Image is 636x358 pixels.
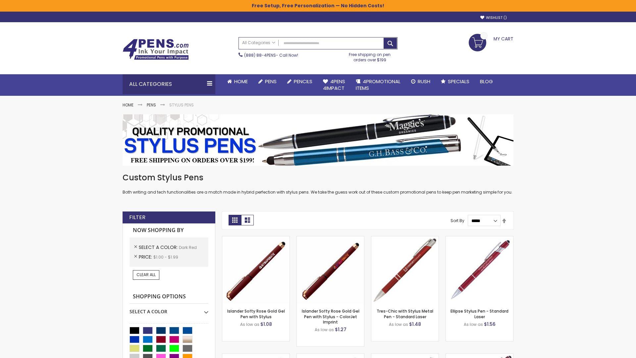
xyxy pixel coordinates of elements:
[139,254,153,260] span: Price
[129,214,145,221] strong: Filter
[409,321,421,328] span: $1.48
[323,78,345,91] span: 4Pens 4impact
[480,78,493,85] span: Blog
[371,236,439,242] a: Tres-Chic with Stylus Metal Pen - Standard Laser-Dark Red
[318,74,350,96] a: 4Pens4impact
[222,236,290,242] a: Islander Softy Rose Gold Gel Pen with Stylus-Dark Red
[133,270,159,279] a: Clear All
[222,236,290,304] img: Islander Softy Rose Gold Gel Pen with Stylus-Dark Red
[464,322,483,327] span: As low as
[153,254,178,260] span: $1.00 - $1.99
[130,223,208,237] strong: Now Shopping by
[446,236,513,242] a: Ellipse Stylus Pen - Standard Laser-Dark Red
[450,218,464,223] label: Sort By
[123,172,513,195] div: Both writing and tech functionalities are a match made in hybrid perfection with stylus pens. We ...
[239,37,279,48] a: All Categories
[436,74,475,89] a: Specials
[389,322,408,327] span: As low as
[356,78,400,91] span: 4PROMOTIONAL ITEMS
[222,74,253,89] a: Home
[406,74,436,89] a: Rush
[253,74,282,89] a: Pens
[227,308,285,319] a: Islander Softy Rose Gold Gel Pen with Stylus
[302,308,359,325] a: Islander Softy Rose Gold Gel Pen with Stylus - ColorJet Imprint
[130,304,208,315] div: Select A Color
[123,102,133,108] a: Home
[139,244,179,251] span: Select A Color
[242,40,275,45] span: All Categories
[229,215,241,225] strong: Grid
[123,172,513,183] h1: Custom Stylus Pens
[484,321,496,328] span: $1.56
[265,78,277,85] span: Pens
[315,327,334,332] span: As low as
[475,74,498,89] a: Blog
[377,308,433,319] a: Tres-Chic with Stylus Metal Pen - Standard Laser
[297,236,364,304] img: Islander Softy Rose Gold Gel Pen with Stylus - ColorJet Imprint-Dark Red
[371,236,439,304] img: Tres-Chic with Stylus Metal Pen - Standard Laser-Dark Red
[147,102,156,108] a: Pens
[335,326,346,333] span: $1.27
[297,236,364,242] a: Islander Softy Rose Gold Gel Pen with Stylus - ColorJet Imprint-Dark Red
[446,236,513,304] img: Ellipse Stylus Pen - Standard Laser-Dark Red
[260,321,272,328] span: $1.08
[123,114,513,166] img: Stylus Pens
[179,245,197,250] span: Dark Red
[448,78,469,85] span: Specials
[240,322,259,327] span: As low as
[123,74,215,94] div: All Categories
[450,308,508,319] a: Ellipse Stylus Pen - Standard Laser
[342,49,398,63] div: Free shipping on pen orders over $199
[136,272,156,277] span: Clear All
[294,78,312,85] span: Pencils
[234,78,248,85] span: Home
[282,74,318,89] a: Pencils
[418,78,430,85] span: Rush
[123,39,189,60] img: 4Pens Custom Pens and Promotional Products
[244,52,298,58] span: - Call Now!
[130,290,208,304] strong: Shopping Options
[169,102,194,108] strong: Stylus Pens
[480,15,507,20] a: Wishlist
[244,52,276,58] a: (888) 88-4PENS
[350,74,406,96] a: 4PROMOTIONALITEMS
